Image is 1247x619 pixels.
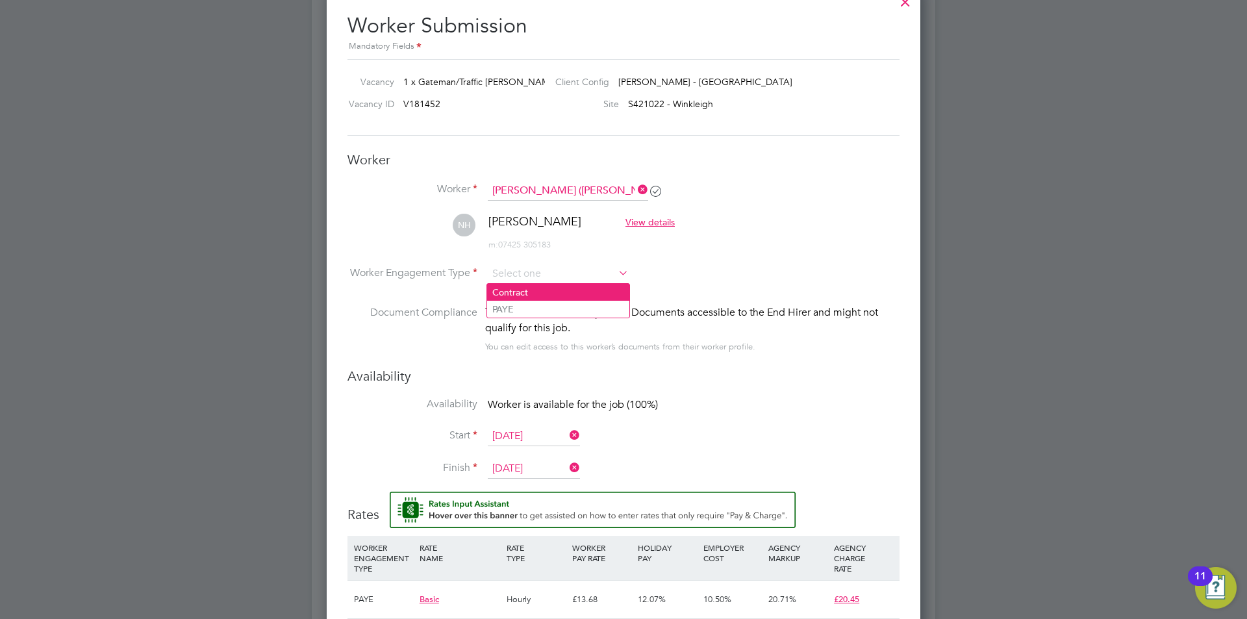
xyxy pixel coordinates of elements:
label: Worker Engagement Type [347,266,477,280]
div: This worker has no Compliance Documents accessible to the End Hirer and might not qualify for thi... [485,305,900,336]
h3: Availability [347,368,900,385]
span: Worker is available for the job (100%) [488,398,658,411]
h3: Worker [347,151,900,168]
span: 07425 305183 [488,239,551,250]
span: m: [488,239,498,250]
div: Mandatory Fields [347,40,900,54]
span: 20.71% [768,594,796,605]
input: Select one [488,264,629,284]
span: 12.07% [638,594,666,605]
button: Open Resource Center, 11 new notifications [1195,567,1237,609]
li: Contract [487,284,629,301]
div: HOLIDAY PAY [635,536,700,570]
span: 10.50% [703,594,731,605]
label: Availability [347,398,477,411]
h3: Rates [347,492,900,523]
h2: Worker Submission [347,3,900,54]
div: WORKER ENGAGEMENT TYPE [351,536,416,580]
span: Basic [420,594,439,605]
div: You can edit access to this worker’s documents from their worker profile. [485,339,755,355]
input: Search for... [488,181,648,201]
span: S421022 - Winkleigh [628,98,713,110]
div: WORKER PAY RATE [569,536,635,570]
input: Select one [488,427,580,446]
div: RATE TYPE [503,536,569,570]
div: AGENCY MARKUP [765,536,831,570]
span: £20.45 [834,594,859,605]
label: Client Config [545,76,609,88]
label: Document Compliance [347,305,477,352]
div: RATE NAME [416,536,503,570]
label: Start [347,429,477,442]
span: V181452 [403,98,440,110]
span: [PERSON_NAME] [488,214,581,229]
label: Vacancy [342,76,394,88]
span: NH [453,214,475,236]
button: Rate Assistant [390,492,796,528]
label: Site [545,98,619,110]
li: PAYE [487,301,629,318]
label: Worker [347,183,477,196]
div: Hourly [503,581,569,618]
span: View details [625,216,675,228]
div: £13.68 [569,581,635,618]
div: PAYE [351,581,416,618]
div: AGENCY CHARGE RATE [831,536,896,580]
span: [PERSON_NAME] - [GEOGRAPHIC_DATA] [618,76,792,88]
label: Finish [347,461,477,475]
label: Vacancy ID [342,98,394,110]
div: 11 [1194,576,1206,593]
span: 1 x Gateman/Traffic [PERSON_NAME] 2025 [403,76,581,88]
input: Select one [488,459,580,479]
div: EMPLOYER COST [700,536,766,570]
